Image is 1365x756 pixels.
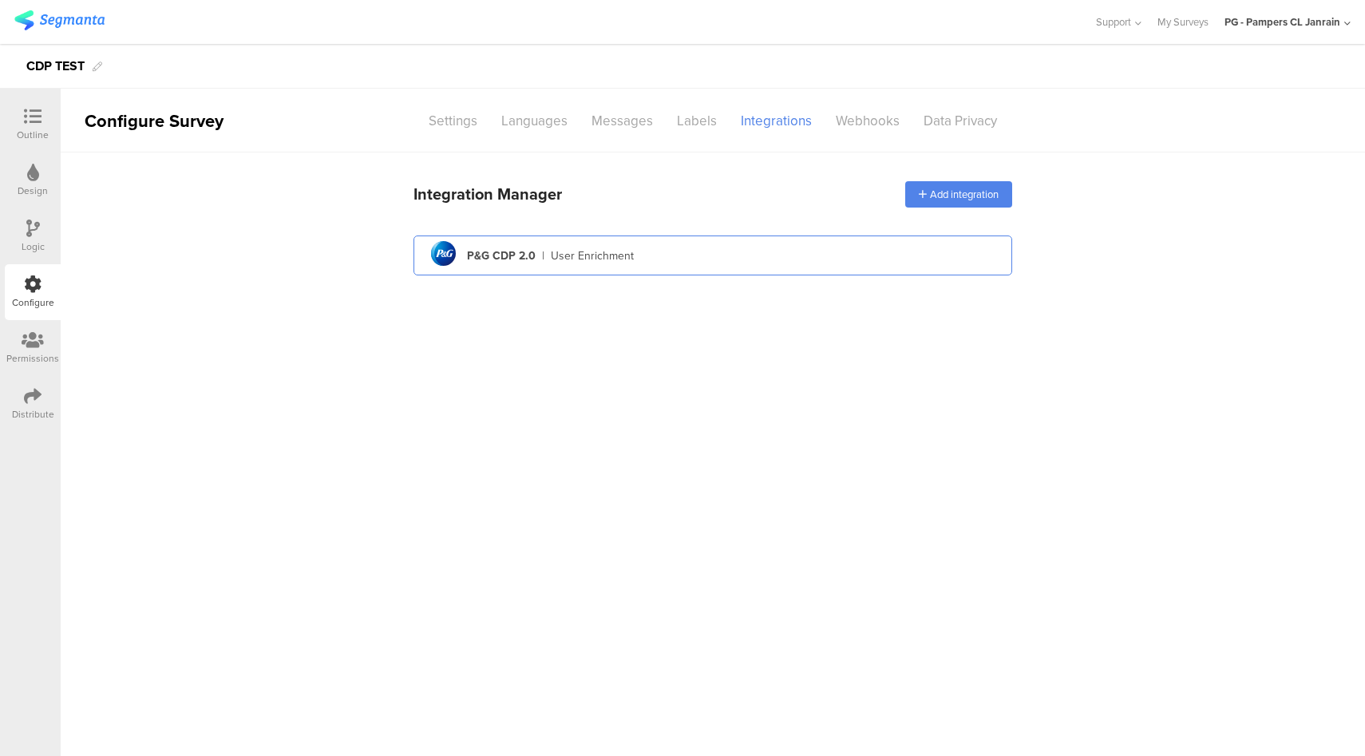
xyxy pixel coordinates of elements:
div: | [542,247,544,264]
div: Webhooks [824,107,912,135]
div: Design [18,184,48,198]
div: PG - Pampers CL Janrain [1225,14,1340,30]
div: Settings [417,107,489,135]
div: Data Privacy [912,107,1009,135]
div: Permissions [6,351,59,366]
div: Languages [489,107,580,135]
div: Labels [665,107,729,135]
div: User Enrichment [551,247,634,264]
div: CDP TEST [26,53,85,79]
div: Integrations [729,107,824,135]
div: P&G CDP 2.0 [467,247,536,264]
div: Configure Survey [61,108,244,134]
div: Logic [22,239,45,254]
div: Integration Manager [413,182,562,206]
div: Distribute [12,407,54,422]
div: Add integration [905,181,1012,208]
span: Support [1096,14,1131,30]
img: segmanta logo [14,10,105,30]
div: Messages [580,107,665,135]
div: Outline [17,128,49,142]
div: Configure [12,295,54,310]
